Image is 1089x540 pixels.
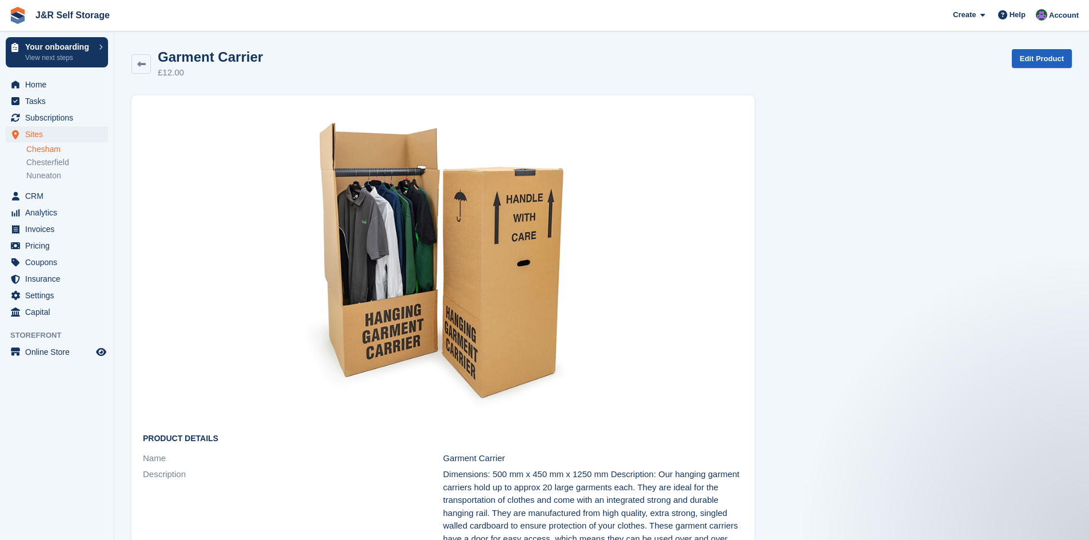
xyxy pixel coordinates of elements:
span: Storefront [10,330,114,341]
a: menu [6,110,108,126]
a: menu [6,287,108,303]
a: menu [6,344,108,360]
p: Your onboarding [25,43,93,51]
span: Settings [25,287,94,303]
a: menu [6,93,108,109]
a: Chesham [26,144,108,155]
a: menu [6,271,108,287]
a: menu [6,77,108,93]
span: Create [953,9,976,21]
p: £12.00 [158,66,263,79]
img: stora-icon-8386f47178a22dfd0bd8f6a31ec36ba5ce8667c1dd55bd0f319d3a0aa187defe.svg [9,7,26,24]
a: Preview store [94,345,108,359]
h2: Garment Carrier [158,49,263,65]
span: Account [1049,10,1079,21]
a: menu [6,126,108,142]
span: Invoices [25,221,94,237]
span: Analytics [25,205,94,221]
span: Capital [25,304,94,320]
span: Home [25,77,94,93]
div: Name [143,452,443,465]
img: wardrobe_box.jpg [296,116,590,410]
div: Garment Carrier [443,452,743,465]
a: Chesterfield [26,157,108,168]
span: Tasks [25,93,94,109]
a: Your onboarding View next steps [6,37,108,67]
a: menu [6,221,108,237]
a: menu [6,188,108,204]
span: Sites [25,126,94,142]
span: Online Store [25,344,94,360]
a: menu [6,304,108,320]
a: J&R Self Storage [31,6,114,25]
h2: Product Details [143,434,743,443]
a: menu [6,254,108,270]
span: CRM [25,188,94,204]
span: Pricing [25,238,94,254]
span: Coupons [25,254,94,270]
img: Jordan Mahmood [1036,9,1047,21]
span: Subscriptions [25,110,94,126]
a: menu [6,238,108,254]
span: Help [1010,9,1026,21]
p: View next steps [25,53,93,63]
a: Nuneaton [26,170,108,181]
a: Edit Product [1012,49,1072,68]
span: Insurance [25,271,94,287]
a: menu [6,205,108,221]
